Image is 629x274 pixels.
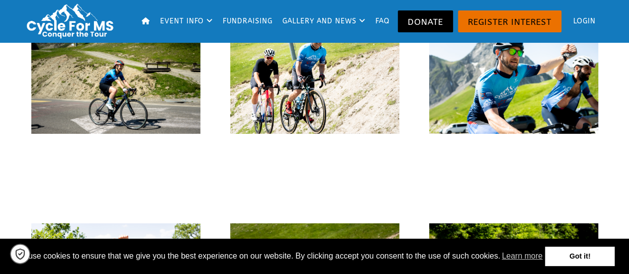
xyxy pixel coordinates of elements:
[564,5,600,38] a: Login
[500,249,544,264] a: learn more about cookies
[458,10,561,32] a: Register Interest
[14,249,545,264] span: We use cookies to ensure that we give you the best experience on our website. By clicking accept ...
[10,244,30,264] a: Cookie settings
[22,2,122,40] img: Logo
[398,10,453,32] a: Donate
[545,247,615,267] a: dismiss cookie message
